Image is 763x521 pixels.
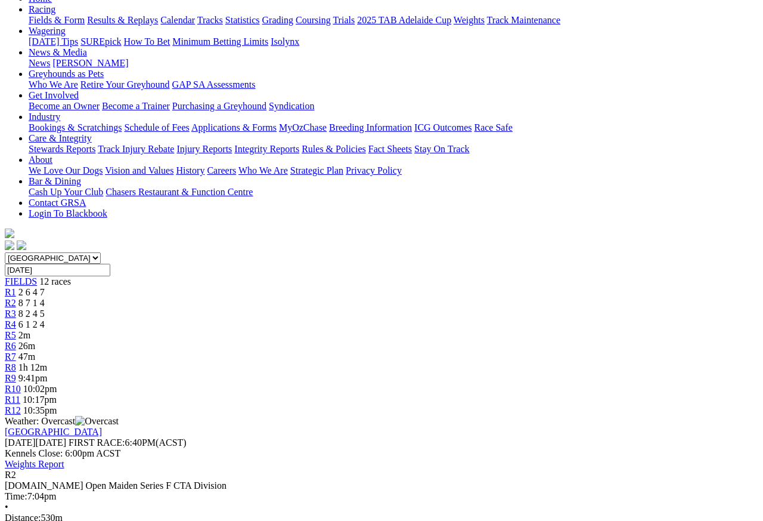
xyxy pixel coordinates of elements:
[5,437,36,448] span: [DATE]
[197,15,223,25] a: Tracks
[5,394,20,405] a: R11
[29,79,758,90] div: Greyhounds as Pets
[368,144,412,154] a: Fact Sheets
[124,36,170,47] a: How To Bet
[29,58,50,68] a: News
[296,15,331,25] a: Coursing
[18,330,30,340] span: 2m
[5,470,16,480] span: R2
[5,276,37,286] a: FIELDS
[172,36,268,47] a: Minimum Betting Limits
[17,241,26,250] img: twitter.svg
[5,309,16,319] a: R3
[454,15,485,25] a: Weights
[29,122,122,132] a: Bookings & Scratchings
[290,165,343,175] a: Strategic Plan
[5,427,102,437] a: [GEOGRAPHIC_DATA]
[29,58,758,69] div: News & Media
[106,187,253,197] a: Chasers Restaurant & Function Centre
[474,122,512,132] a: Race Safe
[5,287,16,297] a: R1
[29,187,103,197] a: Cash Up Your Club
[29,15,758,26] div: Racing
[29,208,107,218] a: Login To Blackbook
[23,384,57,394] span: 10:02pm
[160,15,195,25] a: Calendar
[5,384,21,394] a: R10
[23,405,57,415] span: 10:35pm
[29,198,86,208] a: Contact GRSA
[172,101,266,111] a: Purchasing a Greyhound
[18,341,35,351] span: 26m
[5,264,110,276] input: Select date
[18,373,48,383] span: 9:41pm
[18,298,45,308] span: 8 7 1 4
[5,405,21,415] a: R12
[176,144,232,154] a: Injury Reports
[262,15,293,25] a: Grading
[29,4,55,14] a: Racing
[39,276,71,286] span: 12 races
[414,144,469,154] a: Stay On Track
[5,352,16,362] span: R7
[5,448,758,459] div: Kennels Close: 6:00pm ACST
[5,416,119,426] span: Weather: Overcast
[69,437,187,448] span: 6:40PM(ACST)
[5,373,16,383] a: R9
[29,36,78,47] a: [DATE] Tips
[333,15,355,25] a: Trials
[69,437,125,448] span: FIRST RACE:
[357,15,451,25] a: 2025 TAB Adelaide Cup
[29,69,104,79] a: Greyhounds as Pets
[75,416,119,427] img: Overcast
[225,15,260,25] a: Statistics
[414,122,472,132] a: ICG Outcomes
[207,165,236,175] a: Careers
[29,79,78,90] a: Who We Are
[5,341,16,351] a: R6
[176,165,204,175] a: History
[18,309,45,319] span: 8 2 4 5
[29,15,85,25] a: Fields & Form
[5,298,16,308] a: R2
[29,36,758,47] div: Wagering
[29,122,758,133] div: Industry
[29,101,758,112] div: Get Involved
[29,176,81,186] a: Bar & Dining
[124,122,189,132] a: Schedule of Fees
[279,122,327,132] a: MyOzChase
[80,36,121,47] a: SUREpick
[172,79,256,90] a: GAP SA Assessments
[5,330,16,340] a: R5
[29,187,758,198] div: Bar & Dining
[5,502,8,512] span: •
[5,362,16,372] a: R8
[29,144,95,154] a: Stewards Reports
[29,101,100,111] a: Become an Owner
[18,319,45,329] span: 6 1 2 4
[29,165,103,175] a: We Love Our Dogs
[5,459,64,469] a: Weights Report
[18,352,35,362] span: 47m
[105,165,173,175] a: Vision and Values
[18,287,45,297] span: 2 6 4 7
[18,362,47,372] span: 1h 12m
[29,90,79,100] a: Get Involved
[487,15,560,25] a: Track Maintenance
[346,165,402,175] a: Privacy Policy
[191,122,277,132] a: Applications & Forms
[29,26,66,36] a: Wagering
[302,144,366,154] a: Rules & Policies
[329,122,412,132] a: Breeding Information
[5,241,14,250] img: facebook.svg
[29,112,60,122] a: Industry
[5,437,66,448] span: [DATE]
